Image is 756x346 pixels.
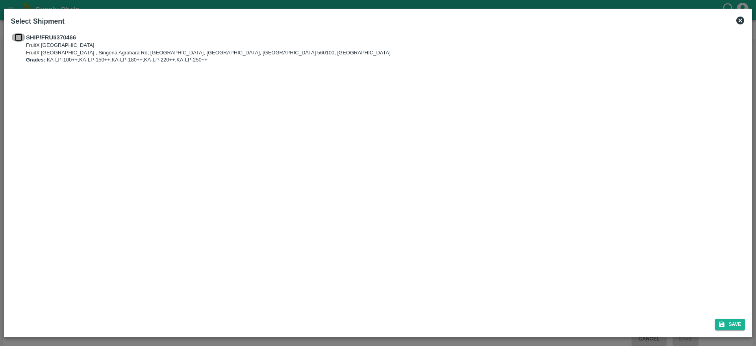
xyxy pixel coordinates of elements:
[715,319,745,330] button: Save
[26,42,391,49] p: FruitX [GEOGRAPHIC_DATA]
[11,17,65,25] b: Select Shipment
[26,57,45,63] b: Grades:
[26,34,76,41] b: SHIP/FRUI/370466
[26,49,391,57] p: FruitX [GEOGRAPHIC_DATA] , Singena Agrahara Rd, [GEOGRAPHIC_DATA], [GEOGRAPHIC_DATA], [GEOGRAPHIC...
[26,56,391,64] p: KA-LP-100++,KA-LP-150++,KA-LP-180++,KA-LP-220++,KA-LP-250++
